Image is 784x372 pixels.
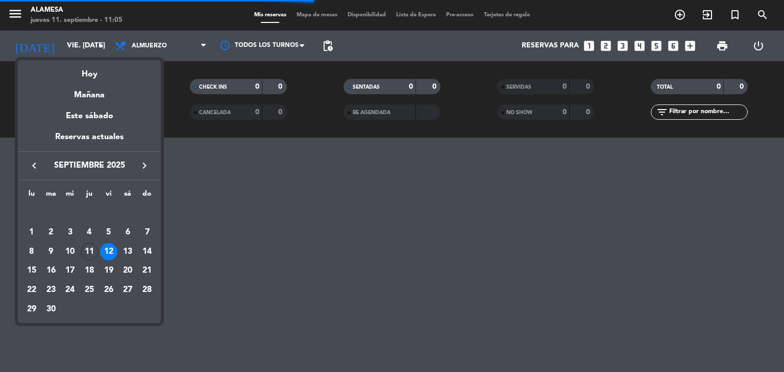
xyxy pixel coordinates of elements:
td: 7 de septiembre de 2025 [137,223,157,242]
div: 9 [42,243,60,260]
th: sábado [118,188,138,204]
td: 15 de septiembre de 2025 [22,261,41,280]
td: 22 de septiembre de 2025 [22,280,41,300]
button: keyboard_arrow_left [25,159,43,172]
div: 4 [81,224,98,241]
td: 26 de septiembre de 2025 [99,280,118,300]
div: 17 [61,262,79,279]
div: 12 [100,243,117,260]
th: jueves [80,188,99,204]
td: 2 de septiembre de 2025 [41,223,61,242]
div: 30 [42,301,60,318]
div: 22 [23,281,40,299]
div: Hoy [18,60,161,81]
td: 29 de septiembre de 2025 [22,300,41,319]
td: 21 de septiembre de 2025 [137,261,157,280]
td: 16 de septiembre de 2025 [41,261,61,280]
div: 16 [42,262,60,279]
div: 8 [23,243,40,260]
td: 8 de septiembre de 2025 [22,242,41,261]
div: 21 [138,262,156,279]
td: 24 de septiembre de 2025 [60,280,80,300]
th: viernes [99,188,118,204]
td: 12 de septiembre de 2025 [99,242,118,261]
th: lunes [22,188,41,204]
div: 18 [81,262,98,279]
td: 30 de septiembre de 2025 [41,300,61,319]
div: 11 [81,243,98,260]
div: 24 [61,281,79,299]
div: 10 [61,243,79,260]
div: 15 [23,262,40,279]
div: 2 [42,224,60,241]
button: keyboard_arrow_right [135,159,154,172]
div: 13 [119,243,136,260]
td: 11 de septiembre de 2025 [80,242,99,261]
div: 3 [61,224,79,241]
th: domingo [137,188,157,204]
div: 14 [138,243,156,260]
td: 5 de septiembre de 2025 [99,223,118,242]
td: 18 de septiembre de 2025 [80,261,99,280]
div: 28 [138,281,156,299]
td: 3 de septiembre de 2025 [60,223,80,242]
div: 26 [100,281,117,299]
td: 27 de septiembre de 2025 [118,280,138,300]
div: 6 [119,224,136,241]
div: Mañana [18,81,161,102]
td: 4 de septiembre de 2025 [80,223,99,242]
div: 20 [119,262,136,279]
td: 6 de septiembre de 2025 [118,223,138,242]
div: 23 [42,281,60,299]
div: 7 [138,224,156,241]
div: 19 [100,262,117,279]
div: 1 [23,224,40,241]
div: Este sábado [18,102,161,130]
td: 13 de septiembre de 2025 [118,242,138,261]
td: 20 de septiembre de 2025 [118,261,138,280]
td: 28 de septiembre de 2025 [137,280,157,300]
td: 1 de septiembre de 2025 [22,223,41,242]
th: miércoles [60,188,80,204]
div: 25 [81,281,98,299]
div: Reservas actuales [18,130,161,151]
span: septiembre 2025 [43,159,135,172]
td: 10 de septiembre de 2025 [60,242,80,261]
div: 29 [23,301,40,318]
th: martes [41,188,61,204]
td: 19 de septiembre de 2025 [99,261,118,280]
td: 23 de septiembre de 2025 [41,280,61,300]
i: keyboard_arrow_right [138,160,151,172]
td: 25 de septiembre de 2025 [80,280,99,300]
td: 17 de septiembre de 2025 [60,261,80,280]
td: 14 de septiembre de 2025 [137,242,157,261]
div: 5 [100,224,117,241]
i: keyboard_arrow_left [28,160,40,172]
td: 9 de septiembre de 2025 [41,242,61,261]
td: SEP. [22,203,157,223]
div: 27 [119,281,136,299]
